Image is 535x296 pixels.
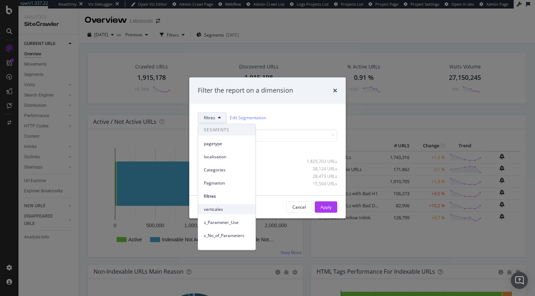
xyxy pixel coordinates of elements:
[204,166,250,173] span: Categories
[204,140,250,147] span: pagetype
[230,114,266,122] a: Edit Segmentation
[302,158,337,164] div: 1,825,703 URLs
[204,153,250,160] span: localisation
[302,181,337,187] div: 15,504 URLs
[198,112,227,124] button: filtres
[204,115,215,121] span: filtres
[204,206,250,212] span: verticales
[315,202,337,213] button: Apply
[511,272,528,289] div: Open Intercom Messenger
[198,86,293,95] div: Filter the report on a dimension
[286,202,312,213] button: Cancel
[333,86,337,95] div: times
[204,245,250,252] span: projetverbolia
[198,129,337,142] input: Search
[292,204,306,210] div: Cancel
[189,77,346,218] div: modal
[302,166,337,172] div: 38,124 URLs
[204,193,250,199] span: filtres
[204,180,250,186] span: Pagination
[204,232,250,239] span: s_No_of_Parameters
[302,173,337,179] div: 28,473 URLs
[321,204,332,210] div: Apply
[198,124,255,136] span: SEGMENTS
[204,219,250,225] span: s_Parameter_Use
[198,147,337,153] div: Select all data available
